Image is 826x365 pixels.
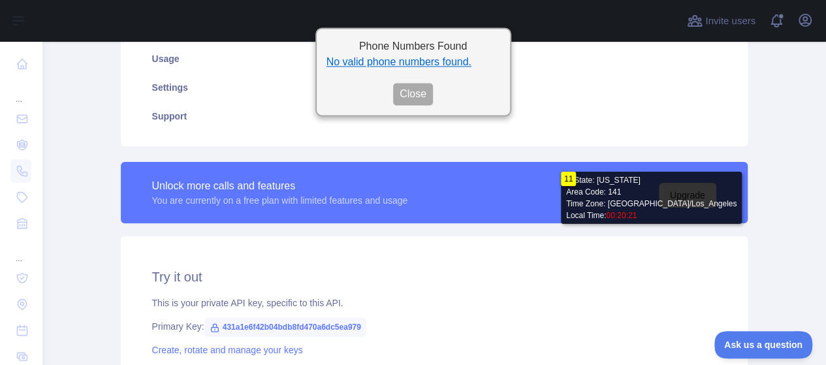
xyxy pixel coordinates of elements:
div: ... [10,78,31,104]
div: ... [10,238,31,264]
div: This is your private API key, specific to this API. [152,296,716,309]
div: Unlock more calls and features [152,178,408,194]
div: Primary Key: [152,320,716,333]
span: 00:20:21 [606,211,637,220]
button: Close [393,83,433,105]
a: Usage [136,44,732,73]
iframe: Toggle Customer Support [714,331,813,358]
div: You are currently on a free plan with limited features and usage [152,194,408,207]
li: No valid phone numbers found. [326,54,500,70]
button: Invite users [684,10,758,31]
span: 431a1e6f42b04bdb8fd470a6dc5ea979 [204,317,366,337]
span: Invite users [705,14,755,29]
a: Create, rotate and manage your keys [152,345,303,355]
h2: Try it out [152,268,716,286]
div: ---State: [US_STATE] Area Code: 141 Time Zone: [GEOGRAPHIC_DATA]/Los_Angeles Local Time: [561,172,742,224]
a: Support [136,102,732,131]
a: Settings [136,73,732,102]
h2: Phone Numbers Found [326,39,500,54]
